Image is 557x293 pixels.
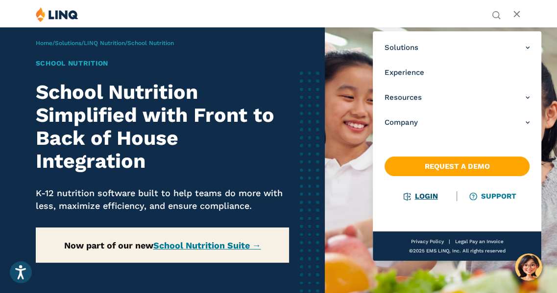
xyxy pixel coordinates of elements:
a: Legal [455,239,468,244]
span: Company [385,117,418,128]
button: Open Main Menu [513,9,521,20]
nav: Primary Navigation [373,31,541,261]
a: Experience [385,68,530,78]
h1: School Nutrition [36,58,290,68]
span: ©2025 EMS LINQ, Inc. All rights reserved [409,248,506,253]
a: LINQ Nutrition [84,40,125,46]
a: Solutions [55,40,81,46]
p: K-12 nutrition software built to help teams do more with less, maximize efficiency, and ensure co... [36,187,290,212]
a: Login [404,192,438,201]
a: Privacy Policy [411,239,444,244]
h2: School Nutrition Simplified with Front to Back of House Integration [36,81,290,173]
a: Pay an Invoice [469,239,504,244]
a: Resources [385,92,530,103]
button: Open Search Bar [492,10,501,19]
a: Support [470,192,516,201]
nav: Utility Navigation [492,7,501,19]
span: / / / [36,40,174,46]
span: School Nutrition [127,40,174,46]
a: Solutions [385,43,530,53]
span: Solutions [385,43,418,53]
span: Resources [385,92,422,103]
a: Request a Demo [385,157,530,176]
button: Hello, have a question? Let’s chat. [515,253,542,281]
img: LINQ | K‑12 Software [36,7,78,22]
a: School Nutrition Suite → [153,240,261,250]
a: Home [36,40,52,46]
strong: Now part of our new [64,240,261,250]
a: Company [385,117,530,128]
span: Experience [385,68,424,78]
